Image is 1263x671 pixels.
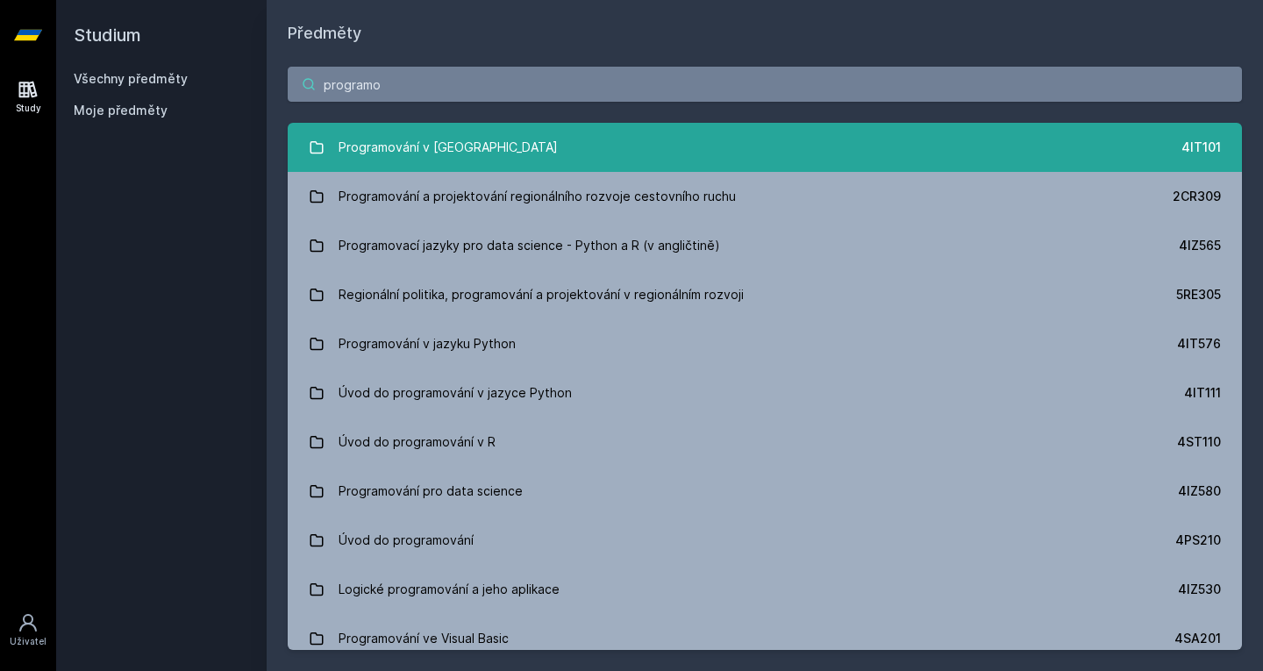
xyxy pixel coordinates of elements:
[1175,532,1221,549] div: 4PS210
[339,621,509,656] div: Programování ve Visual Basic
[339,474,523,509] div: Programování pro data science
[1184,384,1221,402] div: 4IT111
[1173,188,1221,205] div: 2CR309
[288,467,1242,516] a: Programování pro data science 4IZ580
[288,418,1242,467] a: Úvod do programování v R 4ST110
[1178,581,1221,598] div: 4IZ530
[16,102,41,115] div: Study
[288,270,1242,319] a: Regionální politika, programování a projektování v regionálním rozvoji 5RE305
[4,70,53,124] a: Study
[10,635,46,648] div: Uživatel
[288,123,1242,172] a: Programování v [GEOGRAPHIC_DATA] 4IT101
[4,603,53,657] a: Uživatel
[1177,335,1221,353] div: 4IT576
[339,523,474,558] div: Úvod do programování
[339,375,572,410] div: Úvod do programování v jazyce Python
[339,228,720,263] div: Programovací jazyky pro data science - Python a R (v angličtině)
[288,565,1242,614] a: Logické programování a jeho aplikace 4IZ530
[1176,286,1221,303] div: 5RE305
[1177,433,1221,451] div: 4ST110
[339,425,496,460] div: Úvod do programování v R
[339,277,744,312] div: Regionální politika, programování a projektování v regionálním rozvoji
[288,614,1242,663] a: Programování ve Visual Basic 4SA201
[288,516,1242,565] a: Úvod do programování 4PS210
[288,67,1242,102] input: Název nebo ident předmětu…
[288,319,1242,368] a: Programování v jazyku Python 4IT576
[1181,139,1221,156] div: 4IT101
[288,221,1242,270] a: Programovací jazyky pro data science - Python a R (v angličtině) 4IZ565
[339,572,560,607] div: Logické programování a jeho aplikace
[74,71,188,86] a: Všechny předměty
[339,326,516,361] div: Programování v jazyku Python
[1178,482,1221,500] div: 4IZ580
[288,21,1242,46] h1: Předměty
[1174,630,1221,647] div: 4SA201
[288,172,1242,221] a: Programování a projektování regionálního rozvoje cestovního ruchu 2CR309
[1179,237,1221,254] div: 4IZ565
[339,130,558,165] div: Programování v [GEOGRAPHIC_DATA]
[339,179,736,214] div: Programování a projektování regionálního rozvoje cestovního ruchu
[288,368,1242,418] a: Úvod do programování v jazyce Python 4IT111
[74,102,168,119] span: Moje předměty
